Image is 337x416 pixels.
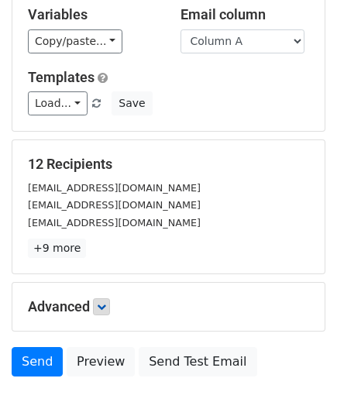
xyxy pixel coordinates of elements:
a: Templates [28,69,95,85]
h5: Email column [181,6,310,23]
a: Send Test Email [139,347,256,376]
a: Send [12,347,63,376]
small: [EMAIL_ADDRESS][DOMAIN_NAME] [28,217,201,229]
a: Preview [67,347,135,376]
small: [EMAIL_ADDRESS][DOMAIN_NAME] [28,182,201,194]
a: +9 more [28,239,86,258]
h5: Advanced [28,298,309,315]
h5: 12 Recipients [28,156,309,173]
small: [EMAIL_ADDRESS][DOMAIN_NAME] [28,199,201,211]
iframe: Chat Widget [260,342,337,416]
button: Save [112,91,152,115]
div: Chat-Widget [260,342,337,416]
h5: Variables [28,6,157,23]
a: Load... [28,91,88,115]
a: Copy/paste... [28,29,122,53]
